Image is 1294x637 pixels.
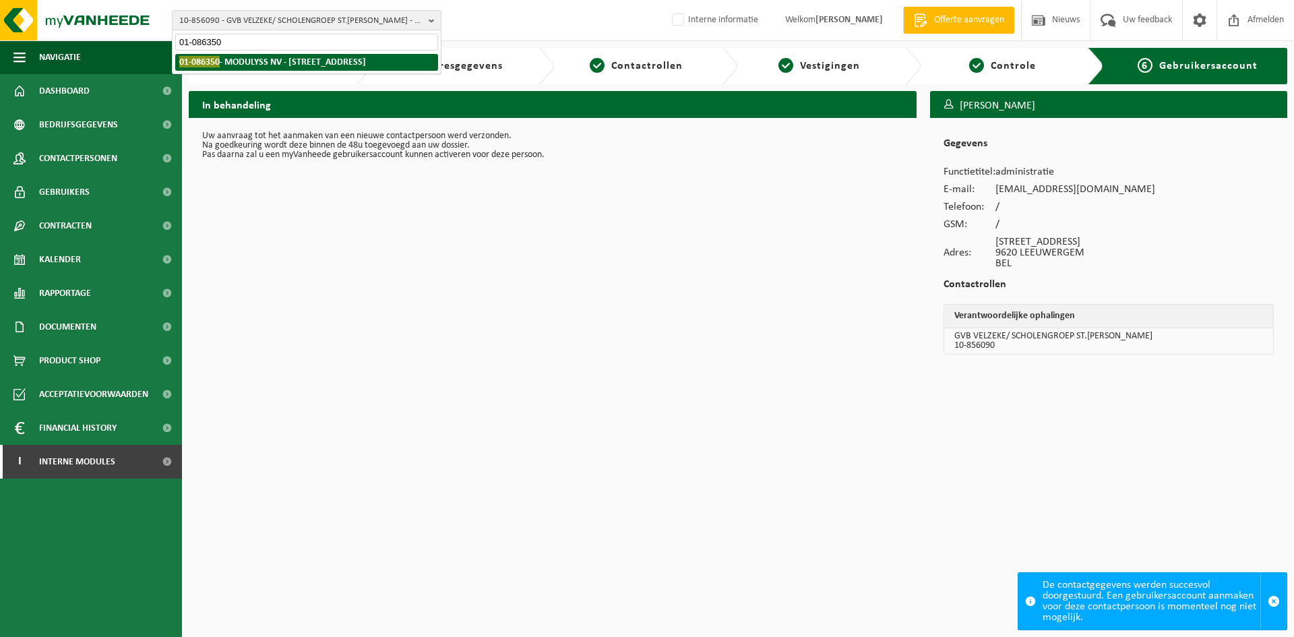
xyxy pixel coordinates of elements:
[944,233,995,272] td: Adres:
[425,61,503,71] span: Adresgegevens
[995,216,1155,233] td: /
[995,198,1155,216] td: /
[944,181,995,198] td: E-mail:
[39,243,81,276] span: Kalender
[39,310,96,344] span: Documenten
[202,141,903,150] p: Na goedkeuring wordt deze binnen de 48u toegevoegd aan uw dossier.
[39,108,118,142] span: Bedrijfsgegevens
[778,58,793,73] span: 4
[928,58,1078,74] a: 5Controle
[39,411,117,445] span: Financial History
[172,10,441,30] button: 10-856090 - GVB VELZEKE/ SCHOLENGROEP ST.[PERSON_NAME] - 9620 LEEUWERGEM, [STREET_ADDRESS]
[931,13,1008,27] span: Offerte aanvragen
[944,198,995,216] td: Telefoon:
[969,58,984,73] span: 5
[903,7,1014,34] a: Offerte aanvragen
[669,10,758,30] label: Interne informatie
[39,344,100,377] span: Product Shop
[1159,61,1258,71] span: Gebruikersaccount
[1138,58,1152,73] span: 6
[944,216,995,233] td: GSM:
[745,58,894,74] a: 4Vestigingen
[611,61,683,71] span: Contactrollen
[39,142,117,175] span: Contactpersonen
[179,56,220,67] span: 01-086350
[991,61,1036,71] span: Controle
[995,233,1155,272] td: [STREET_ADDRESS] 9620 LEEUWERGEM BEL
[175,34,438,51] input: Zoeken naar gekoppelde vestigingen
[1043,573,1260,630] div: De contactgegevens werden succesvol doorgestuurd. Een gebruikersaccount aanmaken voor deze contac...
[815,15,883,25] strong: [PERSON_NAME]
[590,58,605,73] span: 3
[189,91,917,117] h2: In behandeling
[39,377,148,411] span: Acceptatievoorwaarden
[39,445,115,479] span: Interne modules
[944,279,1274,297] h2: Contactrollen
[202,131,903,141] p: Uw aanvraag tot het aanmaken van een nieuwe contactpersoon werd verzonden.
[202,150,903,160] p: Pas daarna zal u een myVanheede gebruikersaccount kunnen activeren voor deze persoon.
[379,58,528,74] a: 2Adresgegevens
[179,11,423,31] span: 10-856090 - GVB VELZEKE/ SCHOLENGROEP ST.[PERSON_NAME] - 9620 LEEUWERGEM, [STREET_ADDRESS]
[39,40,81,74] span: Navigatie
[995,163,1155,181] td: administratie
[944,328,1273,354] td: GVB VELZEKE/ SCHOLENGROEP ST.[PERSON_NAME] 10-856090
[995,181,1155,198] td: [EMAIL_ADDRESS][DOMAIN_NAME]
[13,445,26,479] span: I
[561,58,711,74] a: 3Contactrollen
[39,209,92,243] span: Contracten
[39,175,90,209] span: Gebruikers
[179,56,366,67] strong: - MODULYSS NV - [STREET_ADDRESS]
[800,61,860,71] span: Vestigingen
[944,138,1274,156] h2: Gegevens
[39,276,91,310] span: Rapportage
[930,91,1287,121] h3: [PERSON_NAME]
[944,163,995,181] td: Functietitel:
[39,74,90,108] span: Dashboard
[944,305,1273,328] th: Verantwoordelijke ophalingen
